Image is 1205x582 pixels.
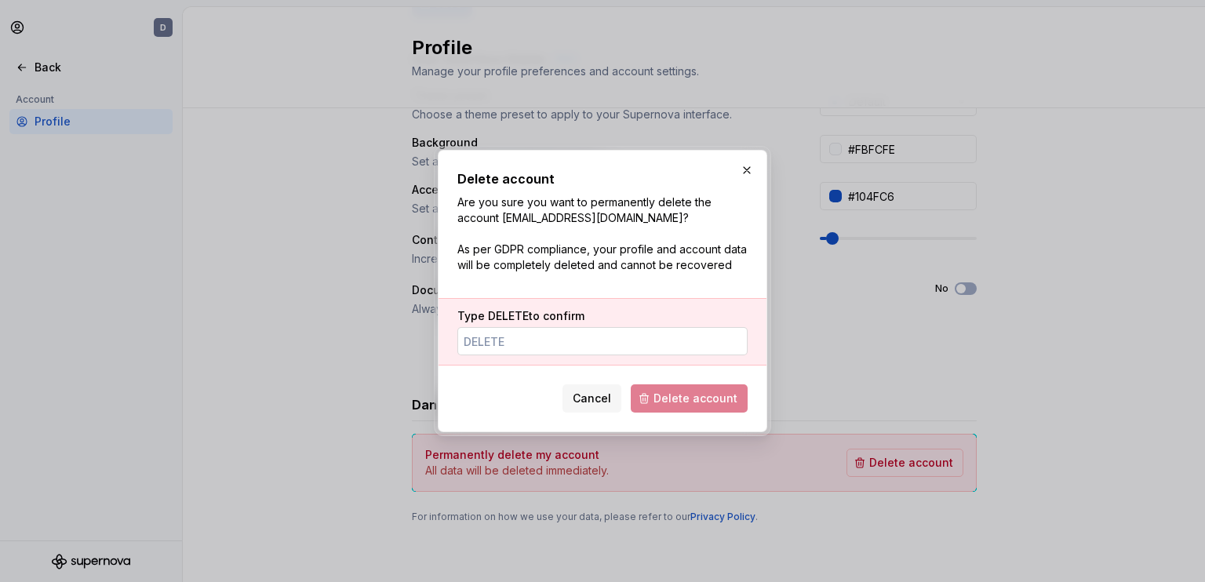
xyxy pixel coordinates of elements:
h2: Delete account [457,169,748,188]
input: DELETE [457,327,748,355]
button: Cancel [562,384,621,413]
span: Cancel [573,391,611,406]
p: Are you sure you want to permanently delete the account [EMAIL_ADDRESS][DOMAIN_NAME]? As per GDPR... [457,195,748,273]
label: Type to confirm [457,308,584,324]
span: DELETE [488,309,529,322]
